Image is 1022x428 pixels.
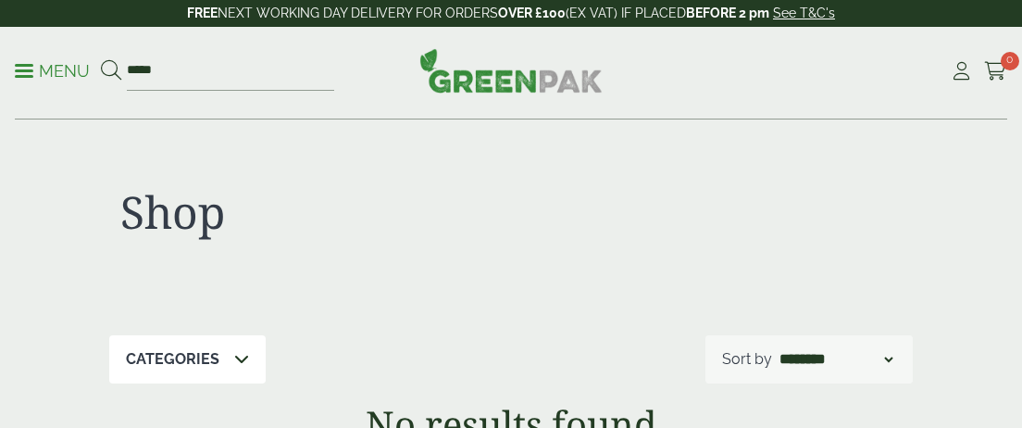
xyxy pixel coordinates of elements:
strong: BEFORE 2 pm [686,6,769,20]
a: See T&C's [773,6,835,20]
i: Cart [984,62,1007,81]
a: 0 [984,57,1007,85]
p: Sort by [722,348,772,371]
strong: FREE [187,6,218,20]
select: Shop order [776,348,896,371]
p: Menu [15,60,90,82]
i: My Account [950,62,973,81]
strong: OVER £100 [498,6,566,20]
img: GreenPak Supplies [419,48,603,93]
h1: Shop [120,185,500,239]
span: 0 [1001,52,1019,70]
p: Categories [126,348,219,371]
a: Menu [15,60,90,79]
